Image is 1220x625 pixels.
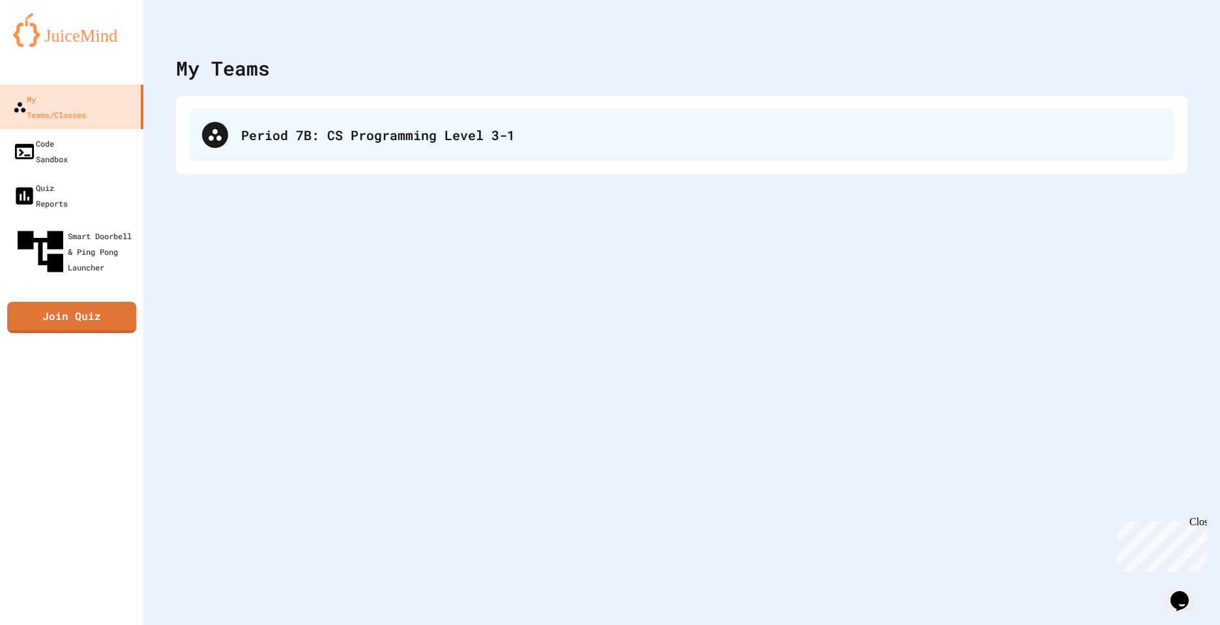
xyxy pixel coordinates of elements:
[1165,573,1207,612] iframe: chat widget
[1112,516,1207,572] iframe: chat widget
[13,13,130,47] img: logo-orange.svg
[13,224,138,279] div: Smart Doorbell & Ping Pong Launcher
[7,302,136,333] a: Join Quiz
[241,125,1161,145] div: Period 7B: CS Programming Level 3-1
[189,109,1174,161] div: Period 7B: CS Programming Level 3-1
[5,5,90,83] div: Chat with us now!Close
[13,136,68,167] div: Code Sandbox
[13,91,86,123] div: My Teams/Classes
[176,53,270,83] div: My Teams
[13,180,68,211] div: Quiz Reports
